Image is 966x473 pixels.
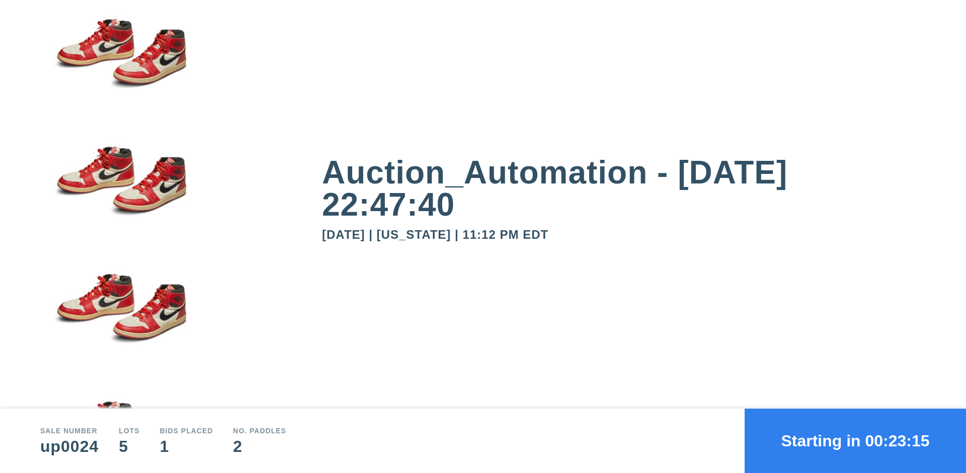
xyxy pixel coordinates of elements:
div: 2 [233,438,286,454]
div: 1 [160,438,213,454]
div: No. Paddles [233,427,286,434]
div: Sale number [40,427,99,434]
div: Lots [119,427,139,434]
div: 5 [119,438,139,454]
img: small [40,255,201,383]
img: small [40,128,201,255]
div: Auction_Automation - [DATE] 22:47:40 [322,156,926,221]
div: [DATE] | [US_STATE] | 11:12 PM EDT [322,229,926,241]
div: Bids Placed [160,427,213,434]
div: up0024 [40,438,99,454]
button: Starting in 00:23:15 [745,409,966,473]
img: small [40,1,201,128]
